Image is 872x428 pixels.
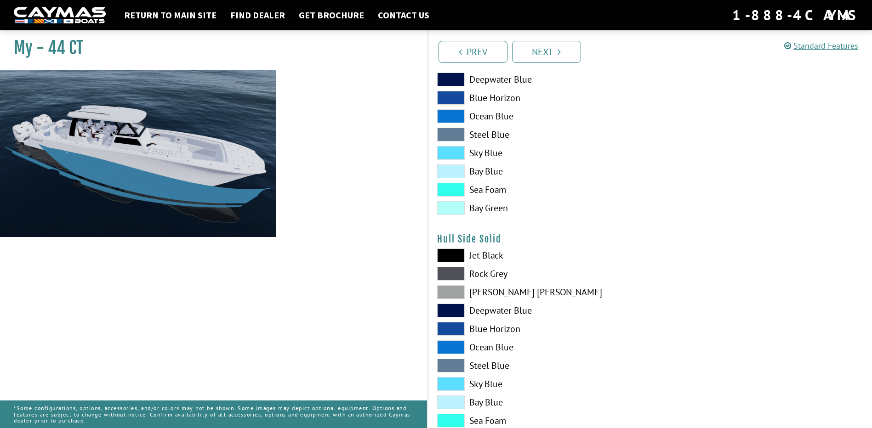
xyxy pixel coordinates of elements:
[437,183,641,197] label: Sea Foam
[437,285,641,299] label: [PERSON_NAME] [PERSON_NAME]
[14,7,106,24] img: white-logo-c9c8dbefe5ff5ceceb0f0178aa75bf4bb51f6bca0971e226c86eb53dfe498488.png
[437,248,641,262] label: Jet Black
[437,304,641,317] label: Deepwater Blue
[437,128,641,141] label: Steel Blue
[439,41,507,63] a: Prev
[437,109,641,123] label: Ocean Blue
[373,9,434,21] a: Contact Us
[437,359,641,372] label: Steel Blue
[120,9,221,21] a: Return to main site
[14,38,404,58] h1: My - 44 CT
[437,340,641,354] label: Ocean Blue
[437,377,641,391] label: Sky Blue
[437,267,641,281] label: Rock Grey
[437,91,641,105] label: Blue Horizon
[732,5,858,25] div: 1-888-4CAYMAS
[294,9,369,21] a: Get Brochure
[437,395,641,409] label: Bay Blue
[437,146,641,160] label: Sky Blue
[784,40,858,51] a: Standard Features
[437,201,641,215] label: Bay Green
[437,73,641,86] label: Deepwater Blue
[437,164,641,178] label: Bay Blue
[437,322,641,336] label: Blue Horizon
[226,9,290,21] a: Find Dealer
[14,400,413,428] p: *Some configurations, options, accessories, and/or colors may not be shown. Some images may depic...
[512,41,581,63] a: Next
[437,233,863,245] h4: Hull Side Solid
[437,414,641,428] label: Sea Foam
